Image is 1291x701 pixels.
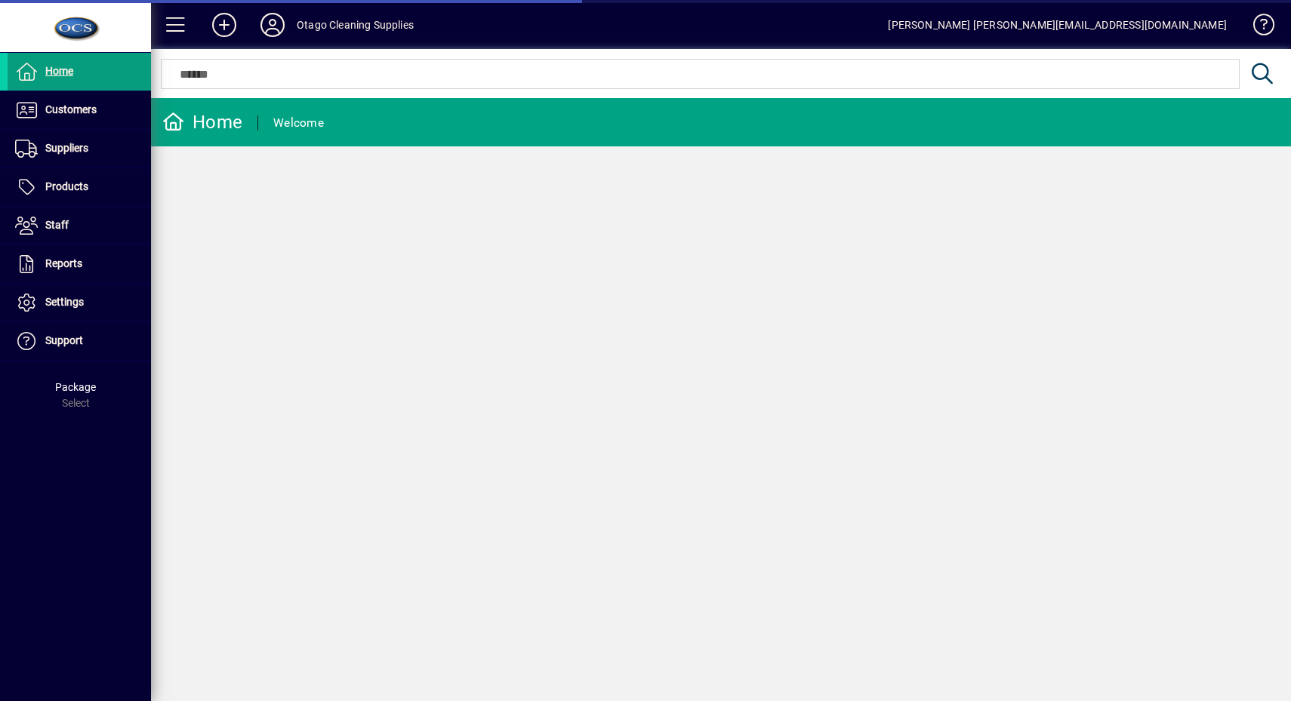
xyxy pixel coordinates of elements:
span: Settings [45,296,84,308]
div: [PERSON_NAME] [PERSON_NAME][EMAIL_ADDRESS][DOMAIN_NAME] [888,13,1227,37]
span: Reports [45,257,82,269]
span: Customers [45,103,97,115]
a: Knowledge Base [1242,3,1272,52]
div: Welcome [273,111,324,135]
button: Add [200,11,248,38]
a: Support [8,322,151,360]
a: Customers [8,91,151,129]
span: Package [55,381,96,393]
span: Staff [45,219,69,231]
div: Otago Cleaning Supplies [297,13,414,37]
a: Products [8,168,151,206]
a: Settings [8,284,151,321]
span: Support [45,334,83,346]
a: Reports [8,245,151,283]
div: Home [162,110,242,134]
a: Staff [8,207,151,244]
a: Suppliers [8,130,151,168]
span: Home [45,65,73,77]
span: Suppliers [45,142,88,154]
button: Profile [248,11,297,38]
span: Products [45,180,88,192]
